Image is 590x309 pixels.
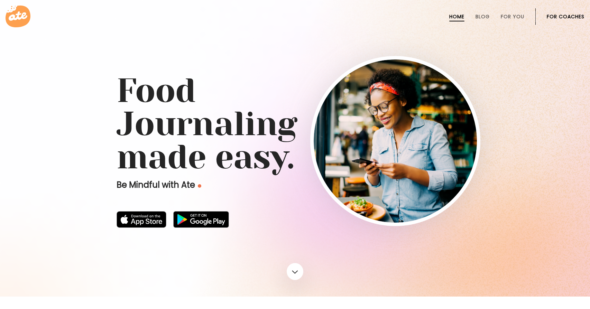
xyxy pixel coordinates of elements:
[501,14,524,19] a: For You
[314,59,477,223] img: home-hero-img-rounded.png
[476,14,490,19] a: Blog
[173,211,229,228] img: badge-download-google.png
[547,14,584,19] a: For Coaches
[117,74,473,174] h1: Food Journaling made easy.
[117,211,166,228] img: badge-download-apple.svg
[449,14,464,19] a: Home
[117,179,310,190] p: Be Mindful with Ate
